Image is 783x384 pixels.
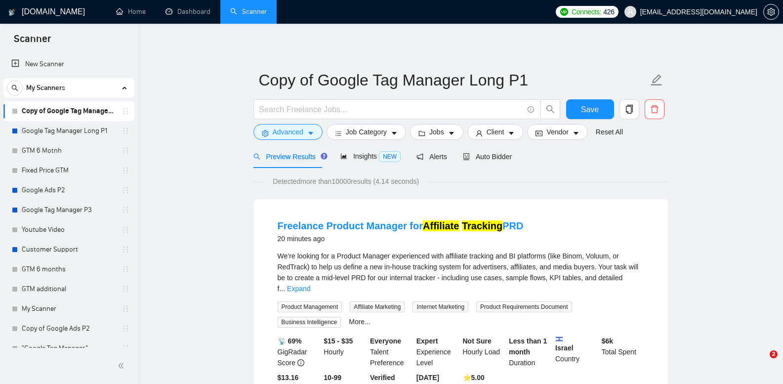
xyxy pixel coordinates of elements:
[122,305,129,313] span: holder
[22,279,116,299] a: GTM additional
[259,68,648,92] input: Scanner name...
[476,129,483,137] span: user
[763,8,779,16] a: setting
[423,220,459,231] mark: Affiliate
[22,101,116,121] a: Copy of Google Tag Manager Long P1
[122,186,129,194] span: holder
[560,8,568,16] img: upwork-logo.png
[3,54,134,74] li: New Scanner
[122,246,129,254] span: holder
[600,336,646,368] div: Total Spent
[22,121,116,141] a: Google Tag Manager Long P1
[770,350,778,358] span: 2
[463,153,470,160] span: robot
[122,325,129,333] span: holder
[410,124,463,140] button: folderJobscaret-down
[370,337,401,345] b: Everyone
[22,200,116,220] a: Google Tag Manager P3
[476,301,572,312] span: Product Requirements Document
[122,147,129,155] span: holder
[546,127,568,137] span: Vendor
[122,167,129,174] span: holder
[22,319,116,339] a: Copy of Google Ads P2
[581,103,599,116] span: Save
[273,127,303,137] span: Advanced
[278,220,524,231] a: Freelance Product Manager forAffiliate TrackingPRD
[278,374,299,382] b: $13.16
[555,336,598,352] b: Israel
[620,105,639,114] span: copy
[566,99,614,119] button: Save
[603,6,614,17] span: 426
[8,4,15,20] img: logo
[118,361,127,371] span: double-left
[278,317,341,328] span: Business Intelligence
[278,251,644,294] div: We’re looking for a Product Manager experienced with affiliate tracking and BI platforms (like Bi...
[22,240,116,259] a: Customer Support
[253,153,260,160] span: search
[350,301,405,312] span: Affiliate Marketing
[368,336,414,368] div: Talent Preference
[279,285,285,293] span: ...
[122,226,129,234] span: holder
[278,252,639,293] span: We’re looking for a Product Manager experienced with affiliate tracking and BI platforms (like Bi...
[461,336,507,368] div: Hourly Load
[259,103,523,116] input: Search Freelance Jobs...
[22,220,116,240] a: Youtube Video
[749,350,773,374] iframe: Intercom live chat
[463,337,492,345] b: Not Sure
[7,85,22,91] span: search
[287,285,310,293] a: Expand
[297,359,304,366] span: info-circle
[508,129,515,137] span: caret-down
[509,337,547,356] b: Less than 1 month
[276,336,322,368] div: GigRadar Score
[335,129,342,137] span: bars
[553,336,600,368] div: Country
[540,99,560,119] button: search
[650,74,663,86] span: edit
[448,129,455,137] span: caret-down
[122,265,129,273] span: holder
[122,344,129,352] span: holder
[22,339,116,358] a: "Google Tag Manager"
[573,129,579,137] span: caret-down
[22,299,116,319] a: My Scanner
[278,301,342,312] span: Product Management
[262,129,269,137] span: setting
[463,153,512,161] span: Auto Bidder
[324,374,341,382] b: 10-99
[416,337,438,345] b: Expert
[22,161,116,180] a: Fixed Price GTM
[266,176,426,187] span: Detected more than 10000 results (4.14 seconds)
[462,220,502,231] mark: Tracking
[528,106,534,113] span: info-circle
[340,153,347,160] span: area-chart
[391,129,398,137] span: caret-down
[322,336,368,368] div: Hourly
[340,152,401,160] span: Insights
[230,7,267,16] a: searchScanner
[507,336,553,368] div: Duration
[412,301,468,312] span: Internet Marketing
[572,6,601,17] span: Connects:
[26,78,65,98] span: My Scanners
[122,127,129,135] span: holder
[278,233,524,245] div: 20 minutes ago
[327,124,406,140] button: barsJob Categorycaret-down
[487,127,504,137] span: Client
[467,124,524,140] button: userClientcaret-down
[7,80,23,96] button: search
[122,285,129,293] span: holder
[320,152,329,161] div: Tooltip anchor
[22,141,116,161] a: GTM 6 Motnh
[556,336,563,342] img: 🇮🇱
[253,124,323,140] button: settingAdvancedcaret-down
[307,129,314,137] span: caret-down
[253,153,325,161] span: Preview Results
[379,151,401,162] span: NEW
[116,7,146,16] a: homeHome
[122,206,129,214] span: holder
[645,105,664,114] span: delete
[418,129,425,137] span: folder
